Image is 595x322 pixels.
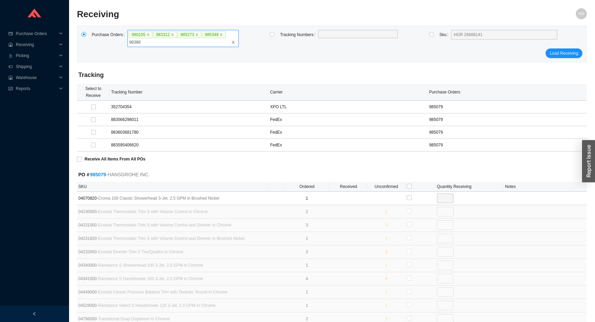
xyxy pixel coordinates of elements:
span: 985273 [178,31,201,38]
strong: Receive All Items From All POs [85,157,145,162]
th: SKU [77,182,269,192]
td: FedEx [269,126,428,139]
span: 983312 [153,31,177,38]
th: Tracking Number [110,84,269,101]
label: Tracking Numbers [280,30,318,40]
span: Picking [16,50,57,61]
td: 883595406620 [110,139,269,152]
strong: PO # [78,172,106,177]
span: left [32,312,36,316]
label: Sku [439,30,451,40]
td: 985079 [428,113,587,126]
th: Notes [504,182,587,192]
td: FedEx [269,113,428,126]
td: XPO LTL [269,101,428,113]
th: Ordered [284,182,329,192]
input: 980105close983312close985273close985349closeclose [128,38,142,46]
span: Reports [16,83,57,94]
span: 04070820 [78,195,250,202]
th: Purchase Orders [428,84,587,101]
h4: Tracking [78,71,585,79]
span: Load Receiving [550,50,578,57]
td: 1 [284,192,329,205]
td: 985079 [428,126,587,139]
label: Purchase Orders [92,30,127,40]
button: Load Receiving [546,48,582,58]
th: Select to Receive [77,84,110,101]
th: Quantity Receiving [436,182,504,192]
span: close [220,33,223,36]
span: Shipping [16,61,57,72]
span: 985349 [202,31,226,38]
span: close [171,33,174,36]
span: credit-card [8,32,13,36]
h2: Receiving [77,8,459,20]
td: 985079 [428,139,587,152]
span: Purchase Orders [16,28,57,39]
td: 883566298011 [110,113,269,126]
span: AN [579,8,584,19]
td: 985079 [428,101,587,113]
span: fund [8,87,13,91]
span: Warehouse [16,72,57,83]
th: Carrier [269,84,428,101]
th: Unconfirmed [367,182,405,192]
span: 980105 [129,31,153,38]
td: 352704354 [110,101,269,113]
a: 985079 [90,172,106,177]
span: close [195,33,199,36]
span: close [146,33,150,36]
span: close [231,40,235,44]
span: - Croma 100 Classic Showerhead 3-Jet, 2.5 GPM in Brushed Nickel [97,196,219,201]
span: HGR 26888141 [454,30,554,39]
th: Received [329,182,367,192]
span: Receiving [16,39,57,50]
span: - HANSGROHE INC. [106,171,150,179]
td: 883603681780 [110,126,269,139]
td: FedEx [269,139,428,152]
